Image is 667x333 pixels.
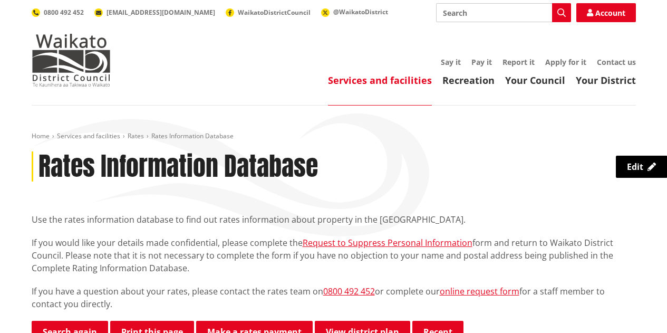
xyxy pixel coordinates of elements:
[576,3,636,22] a: Account
[576,74,636,87] a: Your District
[471,57,492,67] a: Pay it
[441,57,461,67] a: Say it
[303,237,472,249] a: Request to Suppress Personal Information
[94,8,215,17] a: [EMAIL_ADDRESS][DOMAIN_NAME]
[627,161,643,173] span: Edit
[502,57,535,67] a: Report it
[333,7,388,16] span: @WaikatoDistrict
[32,132,636,141] nav: breadcrumb
[57,131,120,140] a: Services and facilities
[107,8,215,17] span: [EMAIL_ADDRESS][DOMAIN_NAME]
[597,57,636,67] a: Contact us
[226,8,311,17] a: WaikatoDistrictCouncil
[44,8,84,17] span: 0800 492 452
[505,74,565,87] a: Your Council
[321,7,388,16] a: @WaikatoDistrict
[32,34,111,87] img: Waikato District Council - Te Kaunihera aa Takiwaa o Waikato
[38,151,318,182] h1: Rates Information Database
[323,286,375,297] a: 0800 492 452
[442,74,495,87] a: Recreation
[32,8,84,17] a: 0800 492 452
[32,213,636,226] p: Use the rates information database to find out rates information about property in the [GEOGRAPHI...
[32,131,50,140] a: Home
[32,236,636,274] p: If you would like your details made confidential, please complete the form and return to Waikato ...
[151,131,234,140] span: Rates Information Database
[616,156,667,178] a: Edit
[238,8,311,17] span: WaikatoDistrictCouncil
[545,57,586,67] a: Apply for it
[436,3,571,22] input: Search input
[32,285,636,310] p: If you have a question about your rates, please contact the rates team on or complete our for a s...
[128,131,144,140] a: Rates
[328,74,432,87] a: Services and facilities
[440,286,519,297] a: online request form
